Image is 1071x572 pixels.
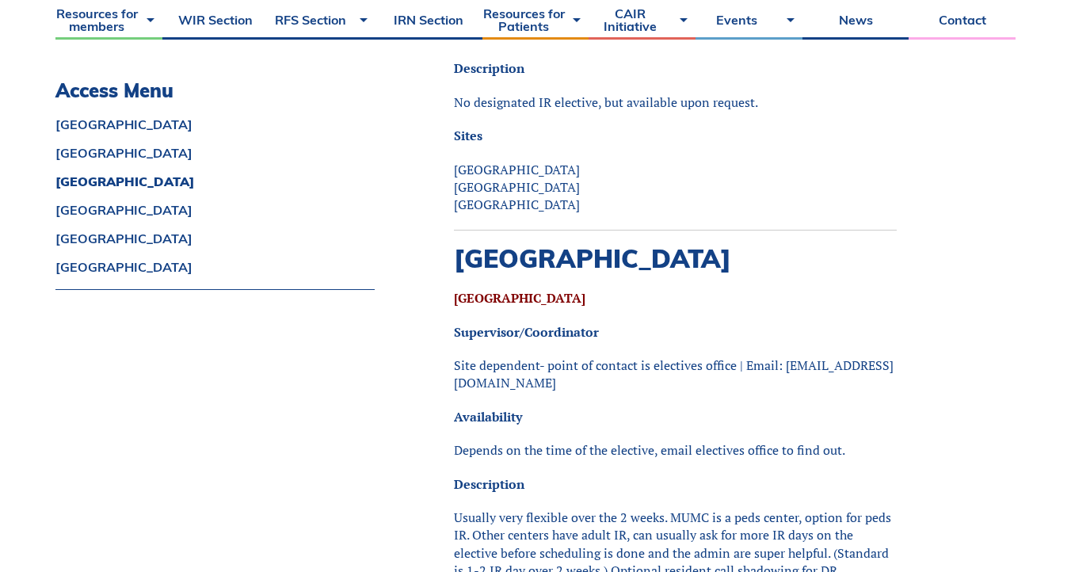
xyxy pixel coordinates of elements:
a: [GEOGRAPHIC_DATA] [55,147,375,159]
a: [GEOGRAPHIC_DATA] [55,232,375,245]
p: Site dependent- point of contact is electives office | Email: [EMAIL_ADDRESS][DOMAIN_NAME] [454,357,897,392]
strong: Description [454,59,524,77]
strong: Sites [454,127,482,144]
h3: Access Menu [55,79,375,102]
a: [GEOGRAPHIC_DATA] [55,118,375,131]
h2: [GEOGRAPHIC_DATA] [454,243,897,273]
p: No designated IR elective, but available upon request. [454,93,897,111]
strong: Supervisor/Coordinator [454,323,599,341]
a: [GEOGRAPHIC_DATA] [55,204,375,216]
p: Depends on the time of the elective, email electives office to find out. [454,441,897,459]
a: [GEOGRAPHIC_DATA] [454,289,585,307]
strong: Description [454,475,524,493]
strong: Availability [454,408,522,425]
a: [GEOGRAPHIC_DATA] [55,175,375,188]
p: [GEOGRAPHIC_DATA] [GEOGRAPHIC_DATA] [GEOGRAPHIC_DATA] [454,161,897,214]
a: [GEOGRAPHIC_DATA] [55,261,375,273]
